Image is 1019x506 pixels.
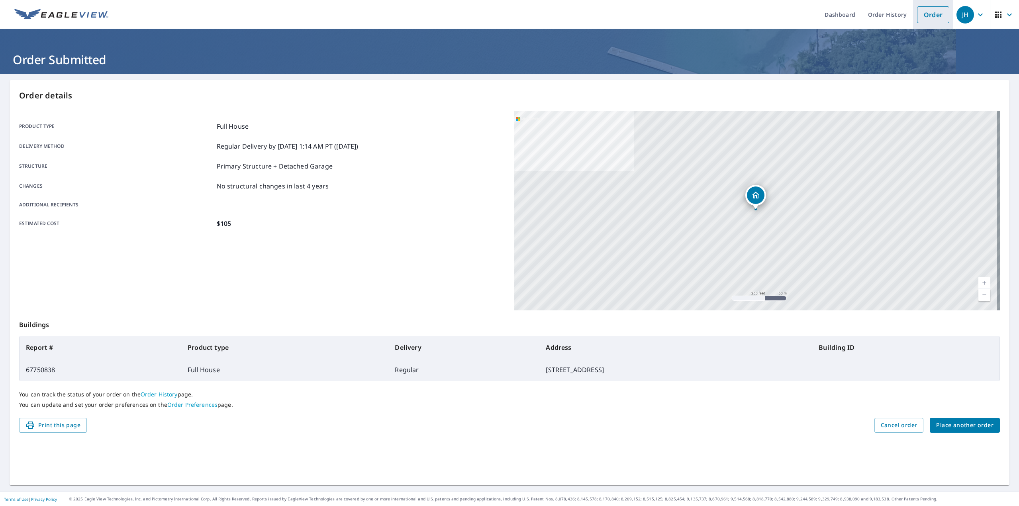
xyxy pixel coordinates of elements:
[217,161,333,171] p: Primary Structure + Detached Garage
[956,6,974,24] div: JH
[181,336,388,359] th: Product type
[978,289,990,301] a: Current Level 17, Zoom Out
[881,420,917,430] span: Cancel order
[69,496,1015,502] p: © 2025 Eagle View Technologies, Inc. and Pictometry International Corp. All Rights Reserved. Repo...
[19,219,214,228] p: Estimated cost
[812,336,999,359] th: Building ID
[19,401,1000,408] p: You can update and set your order preferences on the page.
[217,219,231,228] p: $105
[388,336,539,359] th: Delivery
[4,496,29,502] a: Terms of Use
[539,336,812,359] th: Address
[19,418,87,433] button: Print this page
[20,359,181,381] td: 67750838
[19,201,214,208] p: Additional recipients
[4,497,57,502] p: |
[930,418,1000,433] button: Place another order
[19,90,1000,102] p: Order details
[917,6,949,23] a: Order
[217,141,359,151] p: Regular Delivery by [DATE] 1:14 AM PT ([DATE])
[19,391,1000,398] p: You can track the status of your order on the page.
[874,418,924,433] button: Cancel order
[745,185,766,210] div: Dropped pin, building 1, Residential property, 378 N Center St Addieville, IL 62214
[539,359,812,381] td: [STREET_ADDRESS]
[167,401,218,408] a: Order Preferences
[978,277,990,289] a: Current Level 17, Zoom In
[20,336,181,359] th: Report #
[10,51,1009,68] h1: Order Submitted
[181,359,388,381] td: Full House
[19,310,1000,336] p: Buildings
[25,420,80,430] span: Print this page
[19,161,214,171] p: Structure
[936,420,994,430] span: Place another order
[217,181,329,191] p: No structural changes in last 4 years
[14,9,108,21] img: EV Logo
[19,181,214,191] p: Changes
[217,122,249,131] p: Full House
[19,122,214,131] p: Product type
[19,141,214,151] p: Delivery method
[141,390,178,398] a: Order History
[388,359,539,381] td: Regular
[31,496,57,502] a: Privacy Policy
